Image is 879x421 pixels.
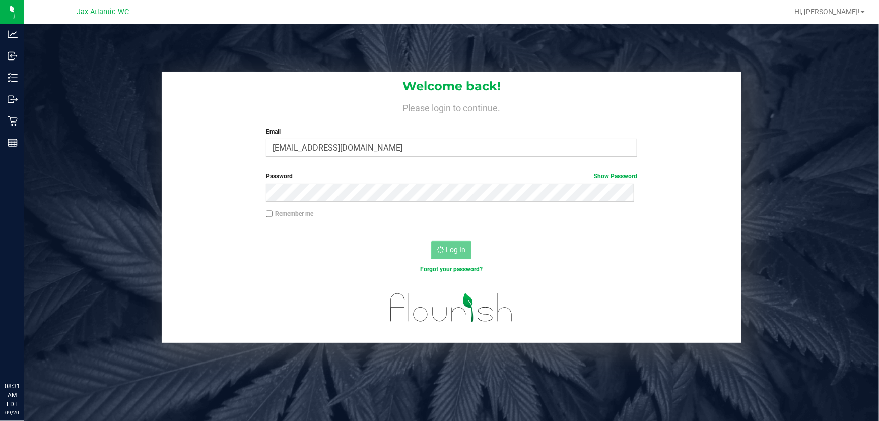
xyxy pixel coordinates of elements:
p: 09/20 [5,409,20,416]
p: 08:31 AM EDT [5,382,20,409]
inline-svg: Reports [8,138,18,148]
inline-svg: Inventory [8,73,18,83]
span: Password [266,173,293,180]
inline-svg: Retail [8,116,18,126]
h1: Welcome back! [162,80,741,93]
a: Show Password [594,173,637,180]
input: Remember me [266,210,273,217]
span: Log In [446,246,465,254]
button: Log In [431,241,471,259]
img: flourish_logo.svg [379,284,524,331]
inline-svg: Inbound [8,51,18,61]
span: Jax Atlantic WC [77,8,129,16]
inline-svg: Outbound [8,94,18,104]
label: Remember me [266,209,313,218]
span: Hi, [PERSON_NAME]! [794,8,860,16]
h4: Please login to continue. [162,101,741,113]
label: Email [266,127,638,136]
inline-svg: Analytics [8,29,18,39]
a: Forgot your password? [420,266,483,273]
